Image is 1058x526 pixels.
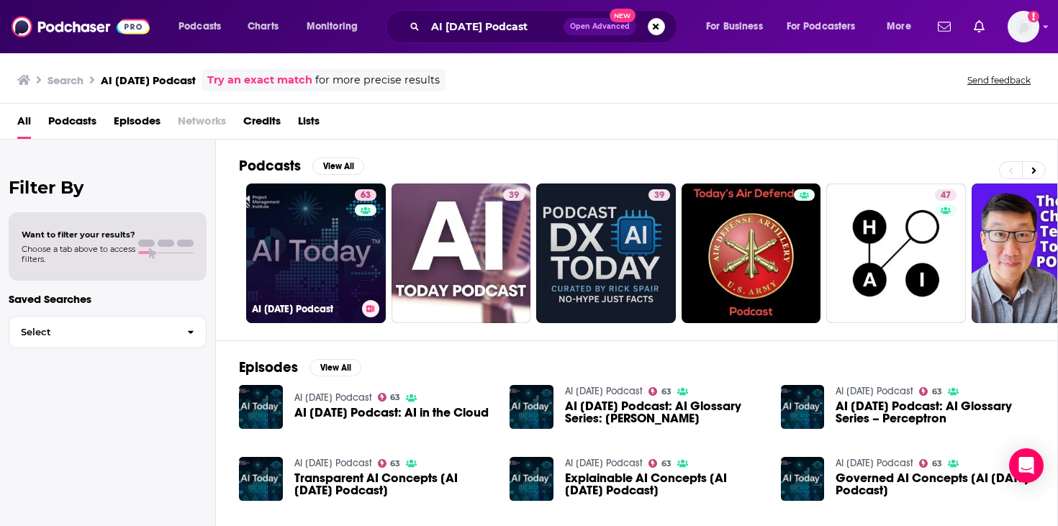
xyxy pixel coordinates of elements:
[565,457,643,469] a: AI Today Podcast
[298,109,320,139] a: Lists
[648,459,672,468] a: 63
[565,472,764,496] a: Explainable AI Concepts [AI Today Podcast]
[510,457,553,501] a: Explainable AI Concepts [AI Today Podcast]
[565,400,764,425] span: AI [DATE] Podcast: AI Glossary Series: [PERSON_NAME]
[355,189,376,201] a: 63
[239,358,298,376] h2: Episodes
[252,303,356,315] h3: AI [DATE] Podcast
[307,17,358,37] span: Monitoring
[312,158,364,175] button: View All
[390,461,400,467] span: 63
[239,157,364,175] a: PodcastsView All
[941,189,951,203] span: 47
[565,472,764,496] span: Explainable AI Concepts [AI [DATE] Podcast]
[932,389,942,395] span: 63
[246,183,386,323] a: 63AI [DATE] Podcast
[654,189,664,203] span: 39
[399,10,691,43] div: Search podcasts, credits, & more...
[178,17,221,37] span: Podcasts
[239,358,361,376] a: EpisodesView All
[239,385,283,429] img: AI Today Podcast: AI in the Cloud
[510,385,553,429] img: AI Today Podcast: AI Glossary Series: AI Winters
[22,230,135,240] span: Want to filter your results?
[935,189,957,201] a: 47
[12,13,150,40] img: Podchaser - Follow, Share and Rate Podcasts
[17,109,31,139] a: All
[48,73,83,87] h3: Search
[9,316,207,348] button: Select
[919,459,942,468] a: 63
[570,23,630,30] span: Open Advanced
[661,461,672,467] span: 63
[836,457,913,469] a: AI Today Podcast
[248,17,279,37] span: Charts
[503,189,525,201] a: 39
[787,17,856,37] span: For Podcasters
[9,292,207,306] p: Saved Searches
[294,391,372,404] a: AI Today Podcast
[781,385,825,429] img: AI Today Podcast: AI Glossary Series – Perceptron
[836,472,1034,496] span: Governed AI Concepts [AI [DATE] Podcast]
[101,73,196,87] h3: AI [DATE] Podcast
[207,72,312,89] a: Try an exact match
[239,157,301,175] h2: Podcasts
[392,183,531,323] a: 39
[22,244,135,264] span: Choose a tab above to access filters.
[919,387,942,396] a: 63
[238,15,287,38] a: Charts
[932,461,942,467] span: 63
[309,359,361,376] button: View All
[114,109,160,139] a: Episodes
[706,17,763,37] span: For Business
[661,389,672,395] span: 63
[1009,448,1044,483] div: Open Intercom Messenger
[294,457,372,469] a: AI Today Podcast
[361,189,371,203] span: 63
[48,109,96,139] a: Podcasts
[390,394,400,401] span: 63
[168,15,240,38] button: open menu
[565,400,764,425] a: AI Today Podcast: AI Glossary Series: AI Winters
[836,400,1034,425] a: AI Today Podcast: AI Glossary Series – Perceptron
[239,457,283,501] img: Transparent AI Concepts [AI Today Podcast]
[297,15,376,38] button: open menu
[648,189,670,201] a: 39
[887,17,911,37] span: More
[1028,11,1039,22] svg: Add a profile image
[294,472,493,496] span: Transparent AI Concepts [AI [DATE] Podcast]
[536,183,676,323] a: 39
[564,18,636,35] button: Open AdvancedNew
[294,407,489,419] a: AI Today Podcast: AI in the Cloud
[610,9,636,22] span: New
[315,72,440,89] span: for more precise results
[836,472,1034,496] a: Governed AI Concepts [AI Today Podcast]
[425,15,564,38] input: Search podcasts, credits, & more...
[378,459,401,468] a: 63
[378,393,401,402] a: 63
[777,15,877,38] button: open menu
[178,109,226,139] span: Networks
[968,14,990,39] a: Show notifications dropdown
[826,183,966,323] a: 47
[836,385,913,397] a: AI Today Podcast
[509,189,519,203] span: 39
[294,407,489,419] span: AI [DATE] Podcast: AI in the Cloud
[1008,11,1039,42] img: User Profile
[1008,11,1039,42] button: Show profile menu
[781,457,825,501] a: Governed AI Concepts [AI Today Podcast]
[836,400,1034,425] span: AI [DATE] Podcast: AI Glossary Series – Perceptron
[1008,11,1039,42] span: Logged in as derettb
[243,109,281,139] a: Credits
[963,74,1035,86] button: Send feedback
[877,15,929,38] button: open menu
[9,327,176,337] span: Select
